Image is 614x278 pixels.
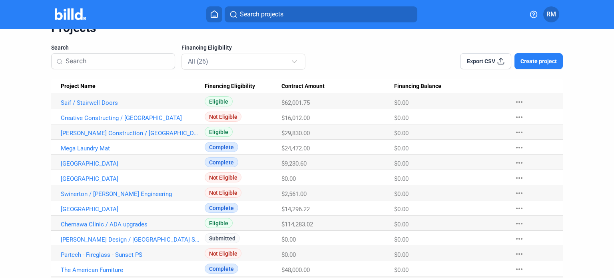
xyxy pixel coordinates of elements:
span: $0.00 [281,251,296,258]
span: Create project [520,57,557,65]
div: Contract Amount [281,83,394,90]
mat-icon: more_horiz [514,97,524,107]
span: $0.00 [394,251,409,258]
a: Chemawa Clinic / ADA upgrades [61,221,199,228]
span: Complete [205,142,238,152]
span: Export CSV [467,57,495,65]
span: $2,561.00 [281,190,307,198]
span: RM [546,10,556,19]
span: Search [51,44,69,52]
span: Not Eligible [205,112,241,122]
mat-icon: more_horiz [514,158,524,168]
span: $29,830.00 [281,130,310,137]
a: Mega Laundry Mat [61,145,199,152]
mat-icon: more_horiz [514,188,524,198]
span: $0.00 [394,175,409,182]
span: Eligible [205,218,233,228]
mat-icon: more_horiz [514,219,524,228]
a: Swinerton / [PERSON_NAME] Engineering [61,190,199,198]
span: Eligible [205,96,233,106]
span: Not Eligible [205,188,241,198]
button: Create project [514,53,563,69]
span: $48,000.00 [281,266,310,274]
span: $0.00 [394,236,409,243]
span: $0.00 [281,236,296,243]
span: Complete [205,264,238,274]
button: Export CSV [460,53,511,69]
span: $0.00 [394,145,409,152]
span: Financing Eligibility [181,44,232,52]
a: [GEOGRAPHIC_DATA] [61,160,199,167]
a: Creative Constructing / [GEOGRAPHIC_DATA] [61,114,199,122]
mat-icon: more_horiz [514,249,524,259]
img: Billd Company Logo [55,8,86,20]
span: Submitted [205,233,240,243]
a: [GEOGRAPHIC_DATA] [61,175,199,182]
span: Search projects [240,10,283,19]
span: $0.00 [394,99,409,106]
span: Complete [205,157,238,167]
button: RM [543,6,559,22]
span: Not Eligible [205,172,241,182]
div: Project Name [61,83,205,90]
div: Financing Eligibility [205,83,281,90]
span: Financing Eligibility [205,83,255,90]
mat-icon: more_horiz [514,143,524,152]
span: $0.00 [394,130,409,137]
button: Search projects [225,6,417,22]
span: $62,001.75 [281,99,310,106]
a: Partech - Fireglass - Sunset PS [61,251,199,258]
mat-icon: more_horiz [514,112,524,122]
span: $16,012.00 [281,114,310,122]
span: $114,283.02 [281,221,313,228]
mat-icon: more_horiz [514,264,524,274]
span: $0.00 [281,175,296,182]
div: Financing Balance [394,83,507,90]
span: $14,296.22 [281,206,310,213]
span: $9,230.60 [281,160,307,167]
span: $24,472.00 [281,145,310,152]
span: Eligible [205,127,233,137]
mat-icon: more_horiz [514,204,524,213]
span: Contract Amount [281,83,325,90]
span: $0.00 [394,190,409,198]
mat-icon: more_horiz [514,173,524,183]
span: $0.00 [394,221,409,228]
mat-icon: more_horiz [514,128,524,137]
span: $0.00 [394,114,409,122]
mat-icon: more_horiz [514,234,524,244]
span: Financing Balance [394,83,441,90]
a: Saif / Stairwell Doors [61,99,199,106]
mat-select-trigger: All (26) [188,58,208,65]
a: [PERSON_NAME] Design / [GEOGRAPHIC_DATA] Social Security [61,236,199,243]
a: [GEOGRAPHIC_DATA] [61,206,199,213]
a: The American Furniture [61,266,199,274]
input: Search [66,53,170,70]
span: $0.00 [394,266,409,274]
span: Complete [205,203,238,213]
a: [PERSON_NAME] Construction / [GEOGRAPHIC_DATA] [61,130,199,137]
span: Project Name [61,83,96,90]
span: $0.00 [394,206,409,213]
span: $0.00 [394,160,409,167]
span: Not Eligible [205,248,241,258]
